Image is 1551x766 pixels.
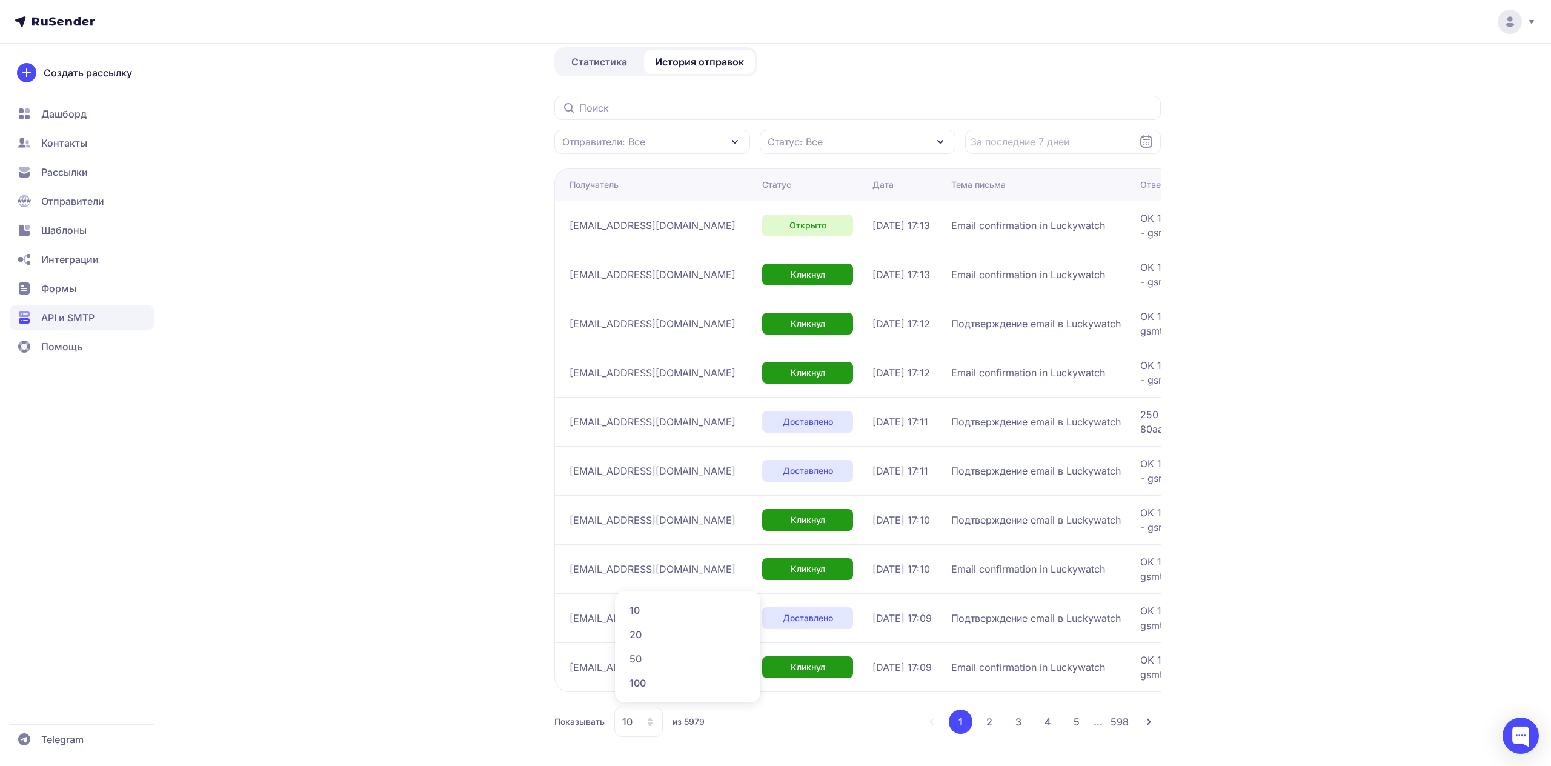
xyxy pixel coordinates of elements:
span: Email confirmation in Luckywatch [951,660,1105,674]
a: История отправок [644,50,755,74]
span: Контакты [41,136,87,150]
span: [EMAIL_ADDRESS][DOMAIN_NAME] [570,267,736,282]
span: Помощь [41,339,82,354]
span: История отправок [655,55,744,69]
span: Кликнул [791,367,825,379]
span: [DATE] 17:13 [872,267,930,282]
span: [DATE] 17:12 [872,365,930,380]
span: Подтверждение email в Luckywatch [951,611,1121,625]
span: OK 1756905232 2adb3069b0e04-5608acec439si521088e87.300 - gsmtp [1140,211,1443,240]
span: 10 [622,598,753,622]
span: Создать рассылку [44,65,132,80]
span: OK 1756904958 38308e7fff4ca-337f50bc636si9093311fa.321 - gsmtp [1140,653,1443,682]
button: 598 [1108,710,1132,734]
span: 250 2.0.0 OK 1756905126 af79cd13be357-80aae8ded18si64480885a.1252 - gsmtp [1140,407,1443,436]
span: [EMAIL_ADDRESS][DOMAIN_NAME] [570,316,736,331]
span: Отправители: Все [562,135,645,149]
span: [EMAIL_ADDRESS][DOMAIN_NAME] [570,415,736,429]
span: Статистика [571,55,627,69]
div: Дата [872,179,894,191]
span: 10 [622,714,633,729]
span: Подтверждение email в Luckywatch [951,316,1121,331]
button: 5 [1064,710,1089,734]
span: Статус: Все [768,135,823,149]
span: из 5979 [673,716,705,728]
div: Получатель [570,179,619,191]
span: Email confirmation in Luckywatch [951,267,1105,282]
span: Кликнул [791,563,825,575]
span: [DATE] 17:11 [872,464,928,478]
span: [DATE] 17:11 [872,415,928,429]
span: Подтверждение email в Luckywatch [951,415,1121,429]
span: Формы [41,281,76,296]
span: [DATE] 17:10 [872,562,930,576]
a: Telegram [10,727,154,751]
span: OK 1756905205 2adb3069b0e04-5608ad8154fsi541779e87.675 - gsmtp [1140,260,1443,289]
span: Кликнул [791,318,825,330]
span: [EMAIL_ADDRESS][DOMAIN_NAME] [570,660,736,674]
input: Datepicker input [965,130,1161,154]
span: OK 1756905061 2adb3069b0e04-5608ad83697si518545e87.693 - gsmtp [1140,505,1443,535]
span: 20 [622,622,753,647]
div: Тема письма [951,179,1006,191]
span: [EMAIL_ADDRESS][DOMAIN_NAME] [570,513,736,527]
span: OK 1756904973 38308e7fff4ca-337f4c349c8si9367051fa.115 - gsmtp [1140,604,1443,633]
span: [EMAIL_ADDRESS][DOMAIN_NAME] [570,464,736,478]
span: 100 [622,671,753,695]
span: [DATE] 17:12 [872,316,930,331]
span: Доставлено [783,465,833,477]
span: Доставлено [783,416,833,428]
span: Дашборд [41,107,87,121]
span: Telegram [41,732,84,747]
span: Рассылки [41,165,88,179]
span: OK 1756905047 38308e7fff4ca-337f5084c7bsi9126741fa.180 - gsmtp [1140,555,1443,584]
span: Шаблоны [41,223,87,238]
div: Ответ SMTP [1140,179,1192,191]
button: 4 [1035,710,1060,734]
span: Кликнул [791,514,825,526]
div: Статус [762,179,791,191]
span: Отправители [41,194,104,208]
span: [EMAIL_ADDRESS][DOMAIN_NAME] [570,218,736,233]
span: Email confirmation in Luckywatch [951,365,1105,380]
span: [EMAIL_ADDRESS][DOMAIN_NAME] [570,365,736,380]
span: Кликнул [791,268,825,281]
span: [DATE] 17:13 [872,218,930,233]
a: Статистика [557,50,642,74]
span: [DATE] 17:09 [872,660,932,674]
span: OK 1756905100 2adb3069b0e04-5608ad601bfsi523210e87.544 - gsmtp [1140,456,1443,485]
span: [DATE] 17:09 [872,611,932,625]
span: Доставлено [783,612,833,624]
span: Email confirmation in Luckywatch [951,218,1105,233]
span: API и SMTP [41,310,95,325]
span: [DATE] 17:10 [872,513,930,527]
span: 50 [622,647,753,671]
span: Открыто [789,219,826,231]
span: OK 1756905139 38308e7fff4ca-337f50d7e92si9347791fa.386 - gsmtp [1140,309,1443,338]
span: Показывать [554,716,605,728]
span: Подтверждение email в Luckywatch [951,513,1121,527]
span: [EMAIL_ADDRESS][DOMAIN_NAME] [570,611,736,625]
span: [EMAIL_ADDRESS][DOMAIN_NAME] [570,562,736,576]
span: Подтверждение email в Luckywatch [951,464,1121,478]
input: Поиск [554,96,1161,120]
span: Интеграции [41,252,99,267]
span: Email confirmation in Luckywatch [951,562,1105,576]
button: 2 [977,710,1001,734]
button: 1 [949,710,972,734]
button: 3 [1006,710,1031,734]
span: Кликнул [791,661,825,673]
span: ... [1094,716,1103,728]
span: OK 1756905127 2adb3069b0e04-5608aceb205si519066e87.282 - gsmtp [1140,358,1443,387]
